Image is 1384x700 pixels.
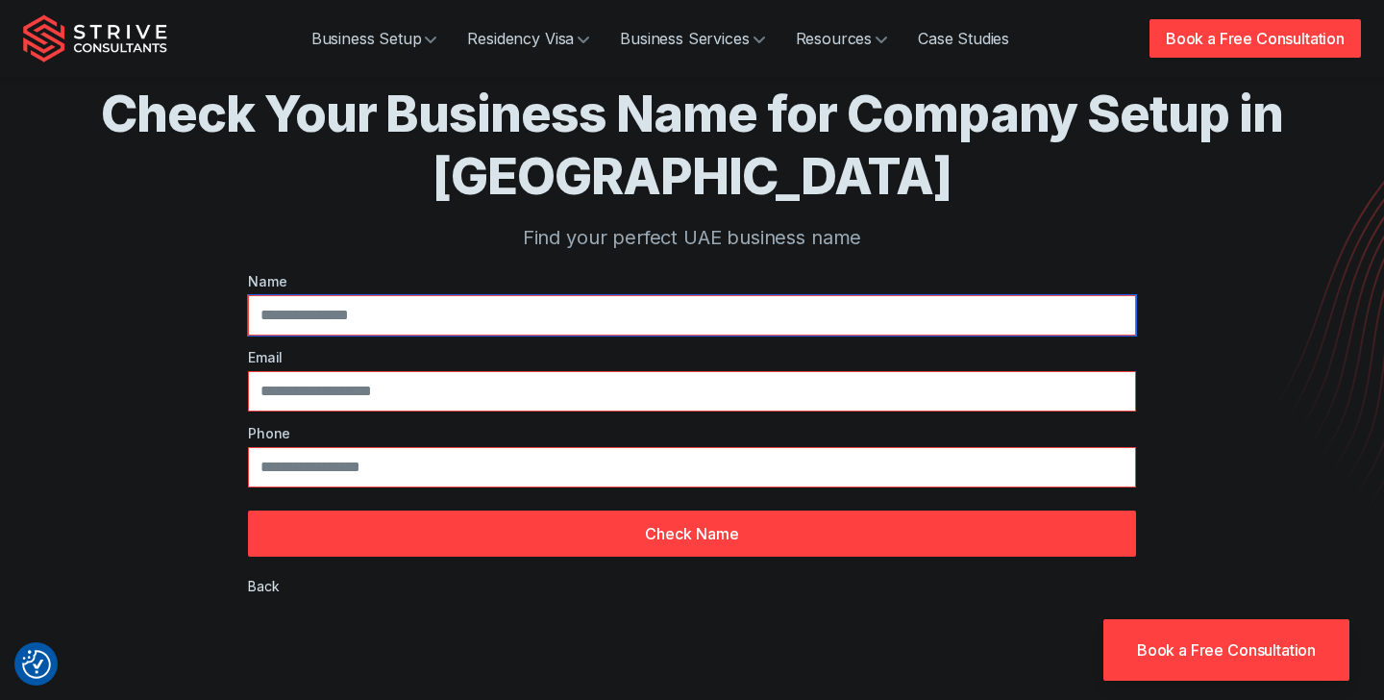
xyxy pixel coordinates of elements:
[23,14,167,62] img: Strive Consultants
[22,650,51,679] button: Consent Preferences
[22,650,51,679] img: Revisit consent button
[902,19,1025,58] a: Case Studies
[248,576,279,596] div: Back
[248,271,1136,291] label: Name
[605,19,779,58] a: Business Services
[248,423,1136,443] label: Phone
[452,19,605,58] a: Residency Visa
[1103,619,1349,681] a: Book a Free Consultation
[780,19,903,58] a: Resources
[1149,19,1361,58] a: Book a Free Consultation
[248,347,1136,367] label: Email
[100,223,1284,252] p: Find your perfect UAE business name
[296,19,453,58] a: Business Setup
[248,511,1136,557] button: Check Name
[100,83,1284,208] h1: Check Your Business Name for Company Setup in [GEOGRAPHIC_DATA]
